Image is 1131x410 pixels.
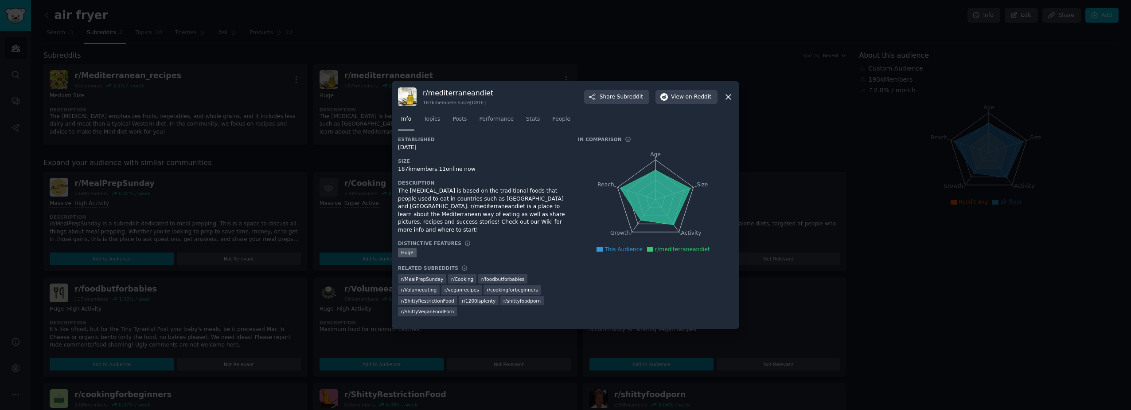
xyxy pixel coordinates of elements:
span: r/ shittyfoodporn [503,298,541,304]
a: Info [398,112,414,130]
tspan: Growth [610,230,630,237]
span: r/ veganrecipes [445,287,479,293]
a: Performance [476,112,517,130]
h3: Related Subreddits [398,265,458,271]
span: View [671,93,711,101]
a: Stats [523,112,543,130]
span: Info [401,115,411,123]
div: [DATE] [398,144,565,152]
button: Viewon Reddit [655,90,718,104]
img: mediterraneandiet [398,87,417,106]
h3: Established [398,136,565,142]
span: on Reddit [686,93,711,101]
span: r/ MealPrepSunday [401,276,443,282]
span: Posts [452,115,467,123]
span: r/ Volumeeating [401,287,437,293]
h3: Distinctive Features [398,240,461,246]
tspan: Size [697,181,708,188]
a: Posts [449,112,470,130]
span: Share [600,93,643,101]
span: r/ ShittyRestrictionFood [401,298,454,304]
span: Topics [424,115,440,123]
div: 187k members since [DATE] [423,99,493,106]
span: r/ Cooking [451,276,473,282]
span: r/ 1200isplenty [462,298,495,304]
span: People [552,115,570,123]
h3: Size [398,158,565,164]
a: Topics [421,112,443,130]
span: r/mediterraneandiet [655,246,710,252]
span: Performance [479,115,514,123]
h3: In Comparison [578,136,622,142]
span: r/ cookingforbeginners [487,287,538,293]
button: ShareSubreddit [584,90,649,104]
tspan: Age [650,151,661,158]
a: People [549,112,573,130]
div: The [MEDICAL_DATA] is based on the traditional foods that people used to eat in countries such as... [398,187,565,234]
span: Stats [526,115,540,123]
tspan: Activity [681,230,702,237]
span: r/ ShittyVeganFoodPorn [401,308,454,315]
span: r/ foodbutforbabies [481,276,525,282]
span: Subreddit [617,93,643,101]
div: 187k members, 11 online now [398,166,565,173]
h3: r/ mediterraneandiet [423,88,493,98]
tspan: Reach [597,181,614,188]
span: This Audience [604,246,643,252]
h3: Description [398,180,565,186]
div: Huge [398,248,417,257]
